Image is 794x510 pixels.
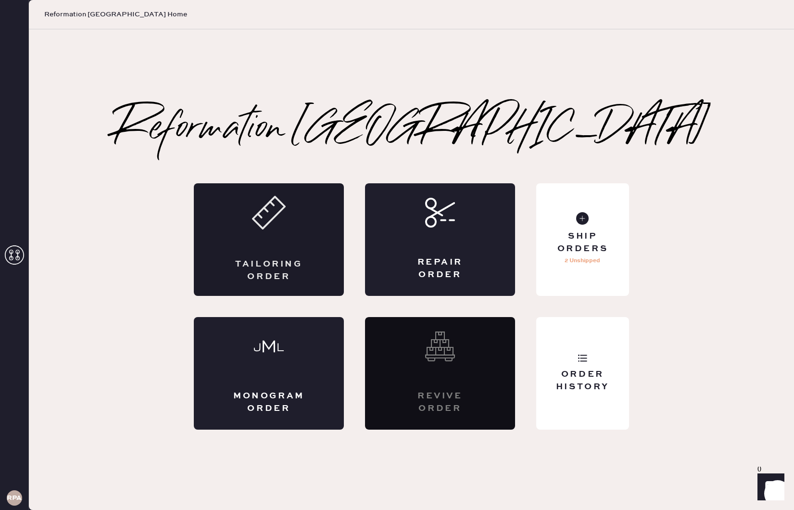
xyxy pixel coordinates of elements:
div: Order History [544,369,621,393]
p: 2 Unshipped [565,255,600,267]
div: Tailoring Order [232,258,305,282]
div: Ship Orders [544,230,621,255]
div: Repair Order [403,256,477,280]
div: Monogram Order [232,390,305,414]
span: Reformation [GEOGRAPHIC_DATA] Home [44,10,187,19]
h3: RPAA [7,495,22,501]
iframe: Front Chat [748,467,790,508]
div: Interested? Contact us at care@hemster.co [365,317,515,430]
h2: Reformation [GEOGRAPHIC_DATA] [114,110,709,149]
div: Revive order [403,390,477,414]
